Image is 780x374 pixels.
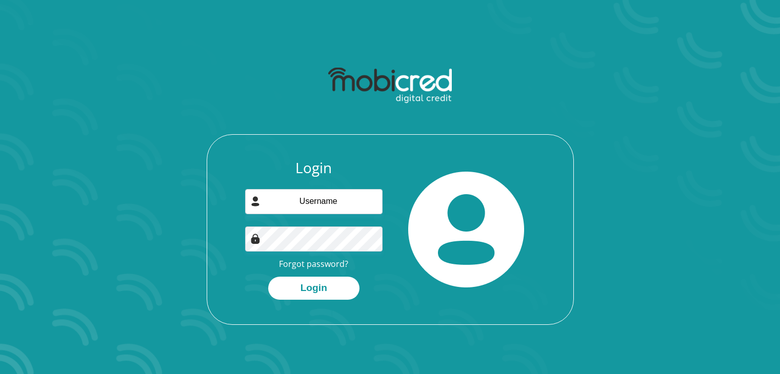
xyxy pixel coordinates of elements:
[279,258,348,269] a: Forgot password?
[328,68,452,103] img: mobicred logo
[250,196,261,206] img: user-icon image
[268,277,359,300] button: Login
[250,234,261,244] img: Image
[245,189,383,214] input: Username
[245,159,383,177] h3: Login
